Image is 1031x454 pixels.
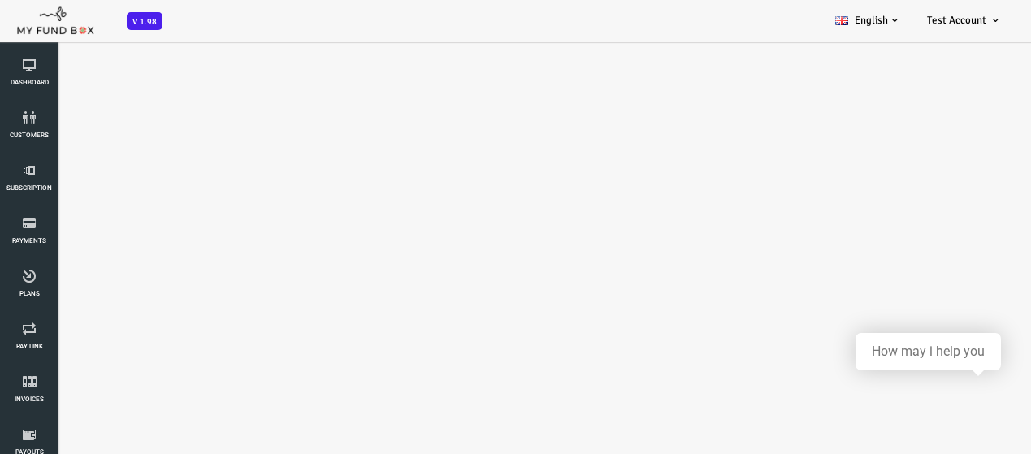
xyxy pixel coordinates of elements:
a: V 1.98 [127,15,162,27]
iframe: Launcher button frame [942,365,1015,438]
img: mfboff.png [16,2,94,35]
span: V 1.98 [127,12,162,30]
span: Test Account [927,14,986,27]
div: How may i help you [872,344,985,359]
